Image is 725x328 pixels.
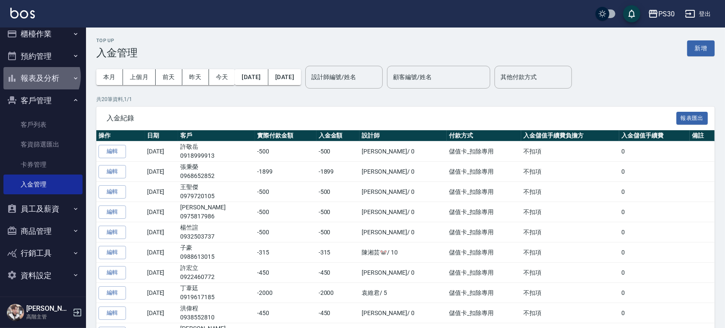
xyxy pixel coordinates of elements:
[3,198,83,220] button: 員工及薪資
[3,175,83,194] a: 入金管理
[180,273,253,282] p: 0922460772
[7,304,24,321] img: Person
[96,38,138,43] h2: Top Up
[359,202,447,222] td: [PERSON_NAME] / 0
[145,263,178,283] td: [DATE]
[447,130,521,141] th: 付款方式
[178,283,255,303] td: 丁葦廷
[180,293,253,302] p: 0919617185
[687,44,715,52] a: 新增
[645,5,678,23] button: PS30
[156,69,182,85] button: 前天
[178,130,255,141] th: 客戶
[521,283,619,303] td: 不扣項
[180,232,253,241] p: 0932503737
[255,162,316,182] td: -1899
[145,130,178,141] th: 日期
[255,242,316,263] td: -315
[180,212,253,221] p: 0975817986
[26,304,70,313] h5: [PERSON_NAME]
[180,252,253,261] p: 0988613015
[255,222,316,242] td: -500
[359,303,447,323] td: [PERSON_NAME] / 0
[255,303,316,323] td: -450
[359,182,447,202] td: [PERSON_NAME] / 0
[145,283,178,303] td: [DATE]
[180,313,253,322] p: 0938552810
[359,242,447,263] td: 陳湘芸🐭 / 10
[619,263,690,283] td: 0
[3,155,83,175] a: 卡券管理
[268,69,301,85] button: [DATE]
[447,283,521,303] td: 儲值卡_扣除專用
[619,283,690,303] td: 0
[145,222,178,242] td: [DATE]
[619,162,690,182] td: 0
[145,182,178,202] td: [DATE]
[145,242,178,263] td: [DATE]
[3,67,83,89] button: 報表及分析
[619,130,690,141] th: 入金儲值手續費
[3,264,83,287] button: 資料設定
[676,112,708,125] button: 報表匯出
[98,246,126,259] button: 編輯
[209,69,235,85] button: 今天
[255,130,316,141] th: 實際付款金額
[180,151,253,160] p: 0918999913
[178,182,255,202] td: 王聖傑
[96,95,715,103] p: 共 20 筆資料, 1 / 1
[255,141,316,162] td: -500
[447,263,521,283] td: 儲值卡_扣除專用
[658,9,675,19] div: PS30
[359,130,447,141] th: 設計師
[316,202,359,222] td: -500
[447,182,521,202] td: 儲值卡_扣除專用
[98,286,126,300] button: 編輯
[521,303,619,323] td: 不扣項
[180,192,253,201] p: 0979720105
[96,130,145,141] th: 操作
[619,182,690,202] td: 0
[3,220,83,242] button: 商品管理
[359,141,447,162] td: [PERSON_NAME] / 0
[178,141,255,162] td: 許敬岳
[619,141,690,162] td: 0
[3,89,83,112] button: 客戶管理
[145,202,178,222] td: [DATE]
[447,303,521,323] td: 儲值卡_扣除專用
[178,303,255,323] td: 洪偉程
[178,263,255,283] td: 許宏立
[447,202,521,222] td: 儲值卡_扣除專用
[690,130,715,141] th: 備註
[98,185,126,199] button: 編輯
[3,115,83,135] a: 客戶列表
[447,222,521,242] td: 儲值卡_扣除專用
[687,40,715,56] button: 新增
[145,162,178,182] td: [DATE]
[619,303,690,323] td: 0
[521,130,619,141] th: 入金儲值手續費負擔方
[619,242,690,263] td: 0
[98,307,126,320] button: 編輯
[521,222,619,242] td: 不扣項
[178,222,255,242] td: 楊竺諠
[359,283,447,303] td: 袁維君 / 5
[180,172,253,181] p: 0968652852
[107,114,676,123] span: 入金紀錄
[316,283,359,303] td: -2000
[3,135,83,154] a: 客資篩選匯出
[521,242,619,263] td: 不扣項
[255,202,316,222] td: -500
[521,162,619,182] td: 不扣項
[3,45,83,67] button: 預約管理
[3,242,83,264] button: 行銷工具
[316,222,359,242] td: -500
[98,266,126,279] button: 編輯
[521,202,619,222] td: 不扣項
[235,69,268,85] button: [DATE]
[359,162,447,182] td: [PERSON_NAME] / 0
[316,130,359,141] th: 入金金額
[96,47,138,59] h3: 入金管理
[98,205,126,219] button: 編輯
[521,182,619,202] td: 不扣項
